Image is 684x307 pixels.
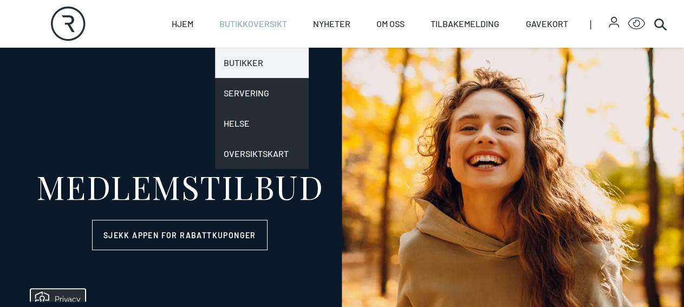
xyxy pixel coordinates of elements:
[628,15,645,32] button: Open Accessibility Menu
[92,220,268,250] a: Sjekk appen for rabattkuponger
[44,2,70,21] h5: Privacy
[215,139,309,169] a: Oversiktskart
[215,78,309,108] a: Servering
[215,48,309,78] a: Butikker
[215,108,309,139] a: Helse
[11,288,99,302] iframe: Manage Preferences
[36,170,324,203] div: MEDLEMSTILBUD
